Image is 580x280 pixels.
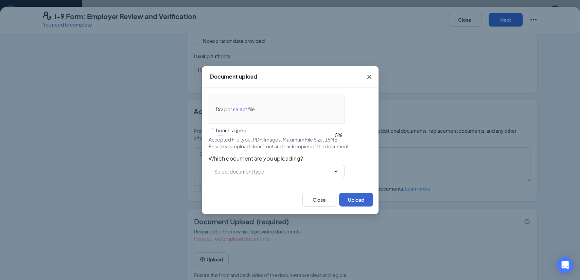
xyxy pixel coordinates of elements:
span: Ensure you upload clear front and back copies of the document. [209,143,350,150]
button: Upload [339,193,373,207]
span: select [233,105,247,113]
svg: ChevronDown [333,169,339,174]
div: Open Intercom Messenger [557,257,573,273]
span: Drag or [216,105,232,113]
span: Accepted File type: PDF, Images. Maximum File Size: 15MB [209,136,338,143]
div: Document upload [210,73,257,80]
span: 5% [335,133,345,137]
span: loading [208,128,213,133]
span: Drag orselectfile [209,95,344,123]
input: Select document type [214,168,331,175]
span: file [248,105,255,113]
span: bouchra.jpeg [213,127,336,134]
span: Which document are you uploading? [209,155,372,162]
button: Close [360,66,379,88]
svg: Cross [365,73,373,81]
button: Close [302,193,336,207]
